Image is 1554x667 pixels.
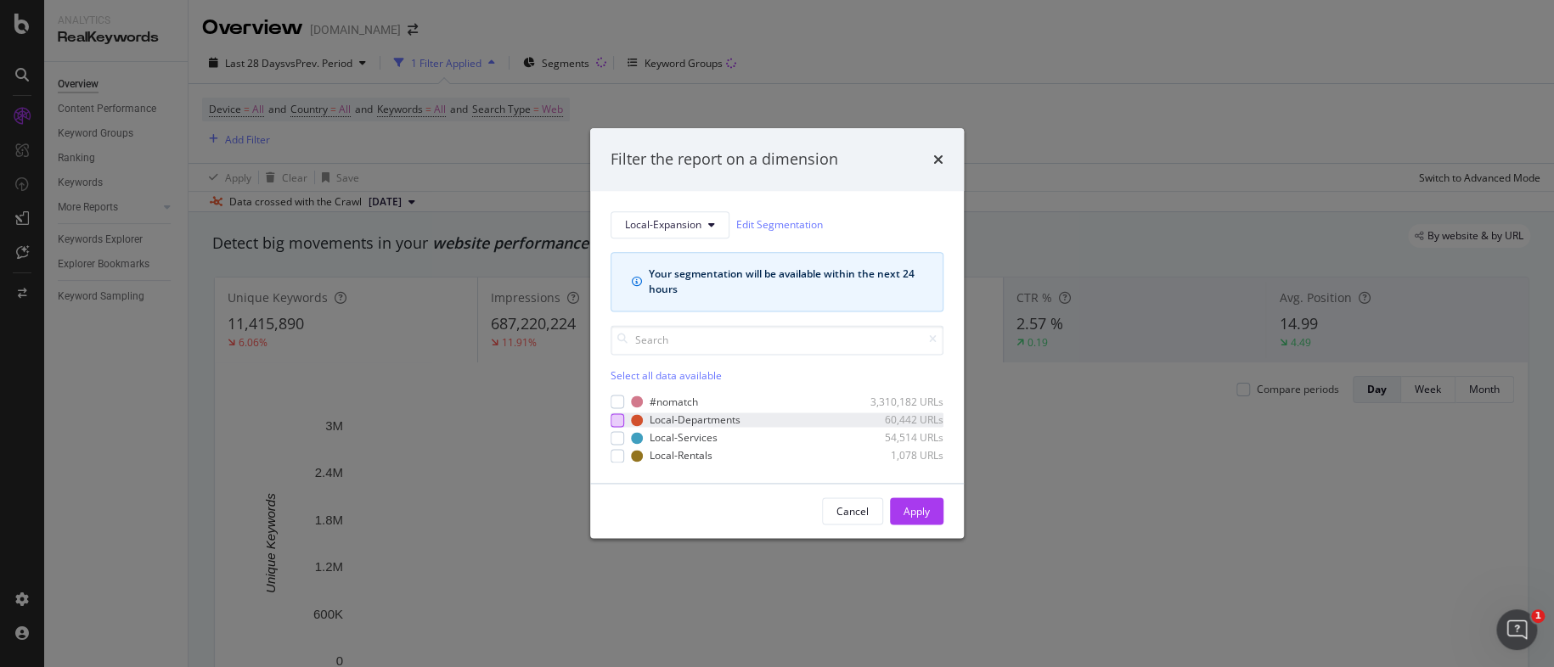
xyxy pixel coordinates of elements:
[860,430,943,445] div: 54,514 URLs
[650,412,740,427] div: Local-Departments
[736,216,823,234] a: Edit Segmentation
[890,498,943,525] button: Apply
[1496,609,1537,650] iframe: Intercom live chat
[1531,609,1545,623] span: 1
[860,395,943,409] div: 3,310,182 URLs
[611,252,943,311] div: info banner
[611,149,838,171] div: Filter the report on a dimension
[933,149,943,171] div: times
[611,368,943,383] div: Select all data available
[860,449,943,463] div: 1,078 URLs
[590,128,964,538] div: modal
[650,449,712,463] div: Local-Rentals
[611,325,943,355] input: Search
[822,498,883,525] button: Cancel
[904,504,930,518] div: Apply
[650,430,718,445] div: Local-Services
[836,504,869,518] div: Cancel
[650,395,698,409] div: #nomatch
[611,211,729,238] button: Local-Expansion
[625,217,701,232] span: Local-Expansion
[649,266,922,297] div: Your segmentation will be available within the next 24 hours
[860,412,943,427] div: 60,442 URLs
